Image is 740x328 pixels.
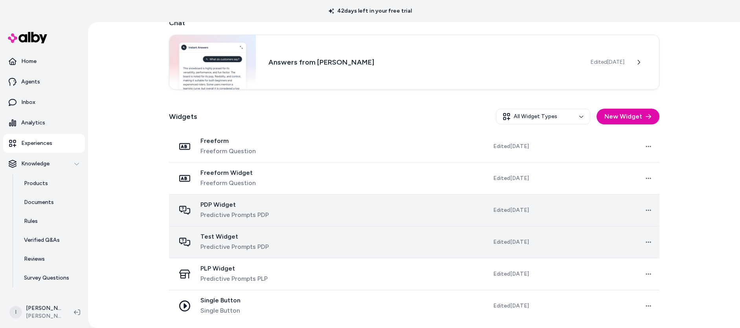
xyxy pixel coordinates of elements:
[21,119,45,127] p: Analytics
[493,302,529,310] span: Edited [DATE]
[24,274,69,282] p: Survey Questions
[21,139,52,147] p: Experiences
[591,58,624,66] span: Edited [DATE]
[16,193,85,212] a: Documents
[200,178,256,188] span: Freeform Question
[3,72,85,91] a: Agents
[200,201,269,209] span: PDP Widget
[493,143,529,150] span: Edited [DATE]
[8,32,47,43] img: alby Logo
[3,113,85,132] a: Analytics
[200,296,241,304] span: Single Button
[26,304,61,312] p: [PERSON_NAME]
[169,111,197,122] h2: Widgets
[268,57,578,68] h3: Answers from [PERSON_NAME]
[3,93,85,112] a: Inbox
[21,78,40,86] p: Agents
[200,265,268,272] span: PLP Widget
[3,154,85,173] button: Knowledge
[200,306,241,315] span: Single Button
[200,274,268,284] span: Predictive Prompts PLP
[16,250,85,269] a: Reviews
[16,174,85,193] a: Products
[324,7,417,15] p: 42 days left in your free trial
[24,217,38,225] p: Rules
[200,242,269,252] span: Predictive Prompts PDP
[493,206,529,214] span: Edited [DATE]
[200,137,256,145] span: Freeform
[24,236,60,244] p: Verified Q&As
[169,17,659,28] h2: Chat
[24,198,54,206] p: Documents
[496,109,590,124] button: All Widget Types
[16,231,85,250] a: Verified Q&As
[3,52,85,71] a: Home
[493,238,529,246] span: Edited [DATE]
[26,312,61,320] span: [PERSON_NAME]
[21,98,35,106] p: Inbox
[169,35,659,90] a: Chat widgetAnswers from [PERSON_NAME]Edited[DATE]
[21,160,50,168] p: Knowledge
[24,255,45,263] p: Reviews
[3,134,85,153] a: Experiences
[200,210,269,220] span: Predictive Prompts PDP
[16,269,85,287] a: Survey Questions
[200,146,256,156] span: Freeform Question
[21,295,53,302] p: Integrations
[9,306,22,319] span: I
[169,35,256,89] img: Chat widget
[493,270,529,278] span: Edited [DATE]
[21,57,37,65] p: Home
[597,109,659,124] button: New Widget
[24,180,48,187] p: Products
[200,233,269,241] span: Test Widget
[200,169,256,177] span: Freeform Widget
[3,289,85,308] a: Integrations
[16,212,85,231] a: Rules
[5,300,68,325] button: I[PERSON_NAME][PERSON_NAME]
[493,174,529,182] span: Edited [DATE]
